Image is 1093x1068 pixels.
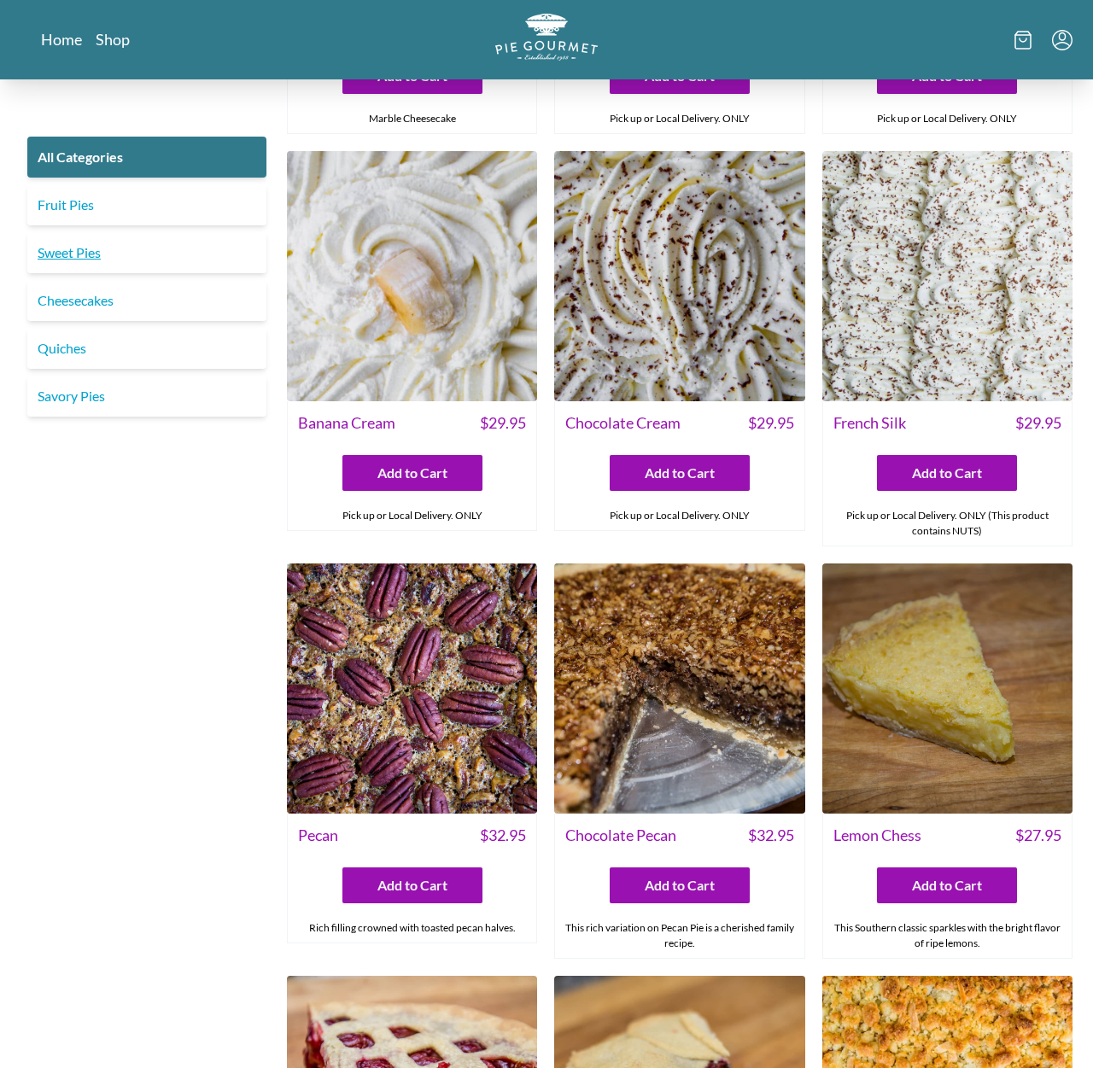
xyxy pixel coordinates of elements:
[41,29,82,50] a: Home
[27,232,266,273] a: Sweet Pies
[912,463,982,483] span: Add to Cart
[833,411,906,435] span: French Silk
[822,151,1073,401] img: French Silk
[480,824,526,847] span: $ 32.95
[912,875,982,896] span: Add to Cart
[1015,411,1061,435] span: $ 29.95
[27,376,266,417] a: Savory Pies
[27,137,266,178] a: All Categories
[377,875,447,896] span: Add to Cart
[823,501,1072,546] div: Pick up or Local Delivery. ONLY (This product contains NUTS)
[27,184,266,225] a: Fruit Pies
[565,411,681,435] span: Chocolate Cream
[1015,824,1061,847] span: $ 27.95
[288,104,536,133] div: Marble Cheesecake
[748,411,794,435] span: $ 29.95
[555,501,804,530] div: Pick up or Local Delivery. ONLY
[833,824,921,847] span: Lemon Chess
[287,151,537,401] img: Banana Cream
[823,104,1072,133] div: Pick up or Local Delivery. ONLY
[96,29,130,50] a: Shop
[495,14,598,61] img: logo
[342,455,482,491] button: Add to Cart
[495,14,598,66] a: Logo
[877,867,1017,903] button: Add to Cart
[565,824,676,847] span: Chocolate Pecan
[555,913,804,958] div: This rich variation on Pecan Pie is a cherished family recipe.
[1052,30,1073,50] button: Menu
[554,563,804,814] img: Chocolate Pecan
[27,328,266,369] a: Quiches
[377,463,447,483] span: Add to Cart
[822,563,1073,814] img: Lemon Chess
[288,501,536,530] div: Pick up or Local Delivery. ONLY
[287,563,537,814] img: Pecan
[748,824,794,847] span: $ 32.95
[877,455,1017,491] button: Add to Cart
[645,875,715,896] span: Add to Cart
[342,867,482,903] button: Add to Cart
[298,824,338,847] span: Pecan
[27,280,266,321] a: Cheesecakes
[298,411,395,435] span: Banana Cream
[610,867,750,903] button: Add to Cart
[480,411,526,435] span: $ 29.95
[555,104,804,133] div: Pick up or Local Delivery. ONLY
[610,455,750,491] button: Add to Cart
[823,913,1072,958] div: This Southern classic sparkles with the bright flavor of ripe lemons.
[645,463,715,483] span: Add to Cart
[288,913,536,943] div: Rich filling crowned with toasted pecan halves.
[554,151,804,401] img: Chocolate Cream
